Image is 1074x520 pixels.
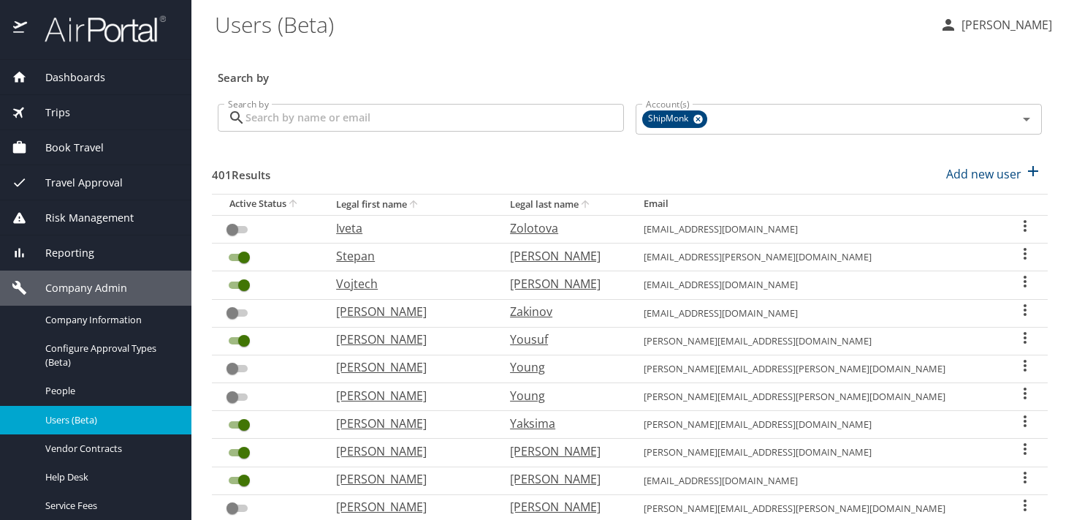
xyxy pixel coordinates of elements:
p: Iveta [336,219,481,237]
p: Zakinov [510,303,614,320]
button: [PERSON_NAME] [934,12,1058,38]
button: Add new user [940,158,1048,190]
h3: Search by [218,61,1042,86]
p: Add new user [946,165,1021,183]
p: [PERSON_NAME] [957,16,1052,34]
span: Book Travel [27,140,104,156]
span: Dashboards [27,69,105,86]
span: Travel Approval [27,175,123,191]
p: [PERSON_NAME] [336,331,481,348]
p: [PERSON_NAME] [510,470,614,488]
td: [EMAIL_ADDRESS][PERSON_NAME][DOMAIN_NAME] [632,244,1002,271]
td: [PERSON_NAME][EMAIL_ADDRESS][PERSON_NAME][DOMAIN_NAME] [632,383,1002,411]
p: Young [510,358,614,376]
p: [PERSON_NAME] [336,387,481,404]
p: [PERSON_NAME] [510,498,614,516]
img: icon-airportal.png [13,15,28,43]
span: Vendor Contracts [45,442,174,456]
p: [PERSON_NAME] [510,442,614,460]
span: Users (Beta) [45,413,174,427]
span: Company Admin [27,280,127,296]
span: Service Fees [45,499,174,513]
button: sort [286,197,301,211]
div: ShipMonk [642,110,707,128]
p: Young [510,387,614,404]
p: Zolotova [510,219,614,237]
th: Legal first name [324,194,498,215]
button: sort [407,198,422,212]
span: ShipMonk [642,111,697,127]
span: Help Desk [45,470,174,484]
td: [PERSON_NAME][EMAIL_ADDRESS][DOMAIN_NAME] [632,327,1002,355]
span: Risk Management [27,210,134,226]
th: Legal last name [498,194,632,215]
p: [PERSON_NAME] [336,303,481,320]
td: [PERSON_NAME][EMAIL_ADDRESS][DOMAIN_NAME] [632,439,1002,467]
button: sort [579,198,593,212]
p: [PERSON_NAME] [336,358,481,376]
img: airportal-logo.png [28,15,166,43]
p: [PERSON_NAME] [336,470,481,488]
p: [PERSON_NAME] [336,498,481,516]
p: [PERSON_NAME] [336,415,481,432]
h1: Users (Beta) [215,1,928,47]
span: Company Information [45,313,174,327]
p: Yaksima [510,415,614,432]
th: Email [632,194,1002,215]
td: [PERSON_NAME][EMAIL_ADDRESS][DOMAIN_NAME] [632,411,1002,439]
p: Stepan [336,247,481,265]
td: [EMAIL_ADDRESS][DOMAIN_NAME] [632,271,1002,299]
td: [PERSON_NAME][EMAIL_ADDRESS][PERSON_NAME][DOMAIN_NAME] [632,355,1002,383]
button: Open [1016,109,1037,129]
td: [EMAIL_ADDRESS][DOMAIN_NAME] [632,467,1002,494]
h3: 401 Results [212,158,270,184]
td: [EMAIL_ADDRESS][DOMAIN_NAME] [632,215,1002,243]
th: Active Status [212,194,324,215]
p: [PERSON_NAME] [336,442,481,460]
p: [PERSON_NAME] [510,275,614,293]
p: Yousuf [510,331,614,348]
span: Configure Approval Types (Beta) [45,342,174,369]
input: Search by name or email [245,104,624,132]
p: [PERSON_NAME] [510,247,614,265]
span: Trips [27,105,70,121]
td: [EMAIL_ADDRESS][DOMAIN_NAME] [632,299,1002,327]
p: Vojtech [336,275,481,293]
span: Reporting [27,245,94,261]
span: People [45,384,174,398]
